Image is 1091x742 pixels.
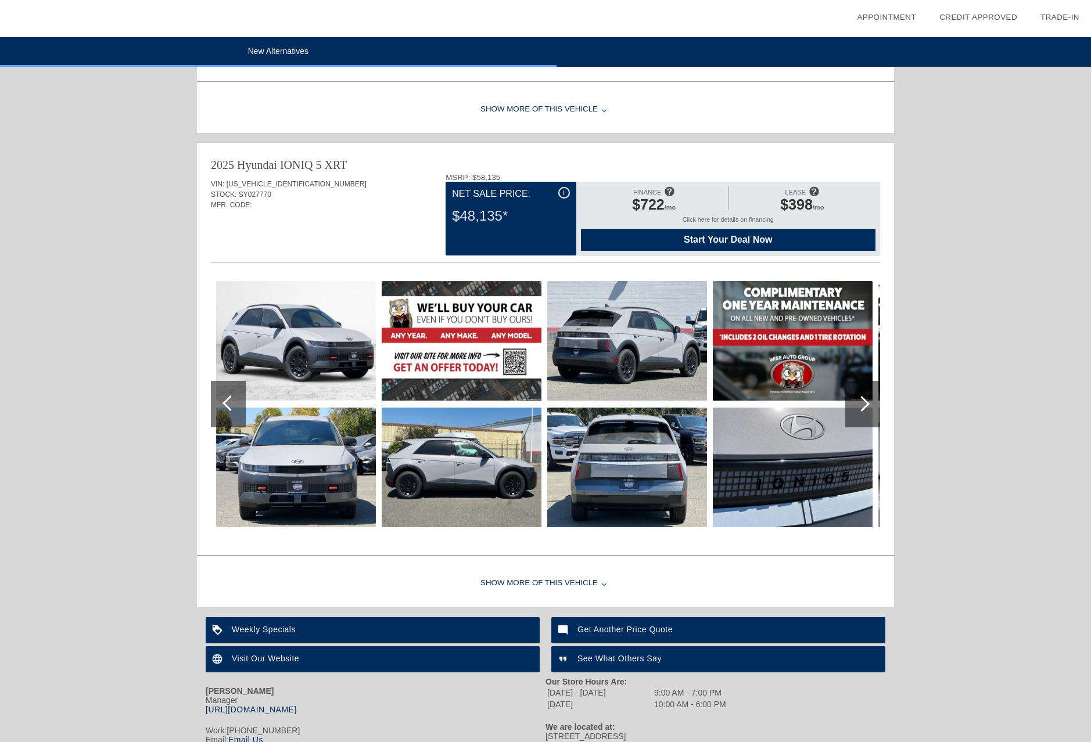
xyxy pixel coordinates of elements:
[1040,13,1079,21] a: Trade-In
[654,699,727,709] td: 10:00 AM - 6:00 PM
[197,87,894,133] div: Show More of this Vehicle
[382,408,541,527] img: a42054677177f6d7d06abd326e27ade7x.jpg
[227,726,300,735] span: [PHONE_NUMBER]
[446,173,880,182] div: MSRP: $58,135
[206,617,232,643] img: ic_loyalty_white_24dp_2x.png
[325,157,347,173] div: XRT
[939,13,1017,21] a: Credit Approved
[632,196,665,212] span: $722
[878,408,1038,527] img: 8f0eeb73170a2ca9e295c23f27ec6d43x.jpg
[206,696,545,714] div: Manager
[545,722,615,732] strong: We are located at:
[558,187,570,199] div: i
[197,560,894,607] div: Show More of this Vehicle
[211,180,224,188] span: VIN:
[587,196,722,216] div: /mo
[545,677,627,686] strong: Our Store Hours Are:
[713,281,873,401] img: 5e978c0bbcf6d2d39535d88a29d986cax.jpg
[857,13,916,21] a: Appointment
[211,228,880,246] div: Quoted on [DATE] 3:51:43 PM
[452,201,569,231] div: $48,135*
[206,726,545,735] div: Work:
[785,189,806,196] span: LEASE
[547,408,707,527] img: a9d7b156d02363f53e952c5cd3fddd7bx.jpg
[547,699,652,709] td: [DATE]
[216,281,376,401] img: d91b898713e30b37a90c49c7cb4fcef4x.jpg
[227,180,367,188] span: [US_VEHICLE_IDENTIFICATION_NUMBER]
[211,201,252,209] span: MFR. CODE:
[206,646,232,672] img: ic_language_white_24dp_2x.png
[551,646,577,672] img: ic_format_quote_white_24dp_2x.png
[551,617,577,643] img: ic_mode_comment_white_24dp_2x.png
[595,235,861,245] span: Start Your Deal Now
[206,646,540,672] a: Visit Our Website
[547,281,707,401] img: 14e93493671514f7b6216f7f882df17ax.jpg
[878,281,1038,401] img: 616c0f87596025905e3a4300a2c04338x.jpg
[239,190,271,199] span: SY027770
[654,687,727,698] td: 9:00 AM - 7:00 PM
[581,216,875,229] div: Click here for details on financing
[216,408,376,527] img: 078e325d27ac8d08d49c42eb4bf4d448x.jpg
[452,187,569,201] div: Net Sale Price:
[206,617,540,643] a: Weekly Specials
[633,189,661,196] span: FINANCE
[206,686,274,696] strong: [PERSON_NAME]
[211,157,322,173] div: 2025 Hyundai IONIQ 5
[547,687,652,698] td: [DATE] - [DATE]
[713,408,873,527] img: 4a0e4a96dd095b62626d5a8a31ffdbd6x.jpg
[382,281,541,401] img: 3022d9b16e2919cc5da13dff97585a48x.jpg
[735,196,870,216] div: /mo
[551,617,885,643] a: Get Another Price Quote
[780,196,813,212] span: $398
[206,705,297,714] a: [URL][DOMAIN_NAME]
[211,190,236,199] span: STOCK:
[551,646,885,672] a: See What Others Say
